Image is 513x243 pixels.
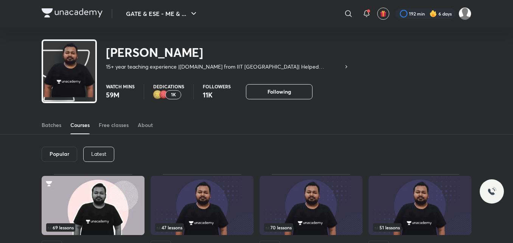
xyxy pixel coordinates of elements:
[138,116,153,134] a: About
[264,223,358,232] div: infocontainer
[429,10,437,17] img: streak
[46,223,140,232] div: infosection
[380,10,387,17] img: avatar
[203,84,231,89] p: Followers
[155,223,249,232] div: infosection
[153,90,162,99] img: educator badge2
[246,84,312,99] button: Following
[373,223,467,232] div: infosection
[70,116,90,134] a: Courses
[42,8,103,17] img: Company Logo
[106,84,135,89] p: Watch mins
[260,176,362,235] img: Thumbnail
[42,116,61,134] a: Batches
[121,6,203,21] button: GATE & ESE - ME & ...
[153,84,184,89] p: Dedications
[203,90,231,99] p: 11K
[487,187,496,196] img: ttu
[368,176,471,235] img: Thumbnail
[157,225,182,230] span: 47 lessons
[155,223,249,232] div: infocontainer
[267,88,291,96] span: Following
[106,45,349,60] h2: [PERSON_NAME]
[171,92,176,97] p: 1K
[42,121,61,129] div: Batches
[48,225,74,230] span: 69 lessons
[155,223,249,232] div: left
[138,121,153,129] div: About
[106,90,135,99] p: 59M
[46,223,140,232] div: infocontainer
[159,90,168,99] img: educator badge1
[42,176,145,235] img: Thumbnail
[266,225,292,230] span: 70 lessons
[373,223,467,232] div: infocontainer
[375,225,400,230] span: 51 lessons
[46,223,140,232] div: left
[373,223,467,232] div: left
[99,121,129,129] div: Free classes
[106,63,343,71] p: 15+ year teaching experience |[DOMAIN_NAME] from IIT [GEOGRAPHIC_DATA]| Helped thousands of stude...
[42,8,103,19] a: Company Logo
[459,7,471,20] img: pradhap B
[70,121,90,129] div: Courses
[151,176,253,235] img: Thumbnail
[264,223,358,232] div: infosection
[264,223,358,232] div: left
[99,116,129,134] a: Free classes
[91,151,106,157] p: Latest
[50,151,69,157] h6: Popular
[377,8,389,20] button: avatar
